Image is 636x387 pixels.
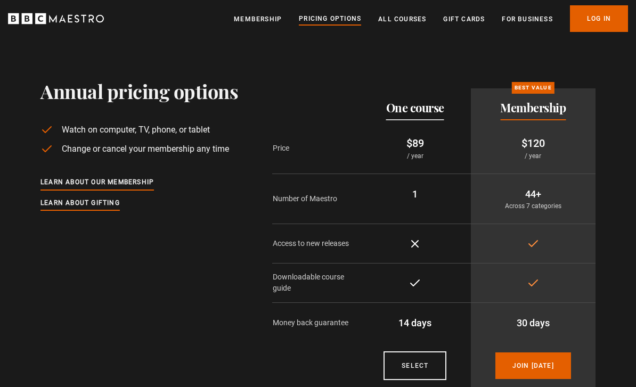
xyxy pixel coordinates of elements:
p: Access to new releases [273,238,359,249]
p: Best value [512,82,555,94]
a: All Courses [378,14,426,24]
a: Membership [234,14,282,24]
a: Learn about our membership [40,177,154,188]
a: Log In [570,5,628,32]
a: Gift Cards [443,14,485,24]
h1: Annual pricing options [40,80,238,102]
a: For business [502,14,552,24]
a: Join [DATE] [495,352,571,379]
li: Change or cancel your membership any time [40,143,238,155]
a: Pricing Options [299,13,361,25]
p: $120 [479,135,587,151]
p: Number of Maestro [273,193,359,204]
h2: One course [386,101,444,114]
p: 1 [368,187,462,201]
p: / year [479,151,587,161]
p: / year [368,151,462,161]
p: Money back guarantee [273,317,359,328]
p: 44+ [479,187,587,201]
p: Price [273,143,359,154]
nav: Primary [234,5,628,32]
h2: Membership [500,101,566,114]
p: 14 days [368,316,462,330]
p: Downloadable course guide [273,271,359,294]
svg: BBC Maestro [8,11,104,27]
a: Learn about gifting [40,197,120,209]
p: 30 days [479,316,587,330]
p: $89 [368,135,462,151]
a: Courses [384,351,446,380]
li: Watch on computer, TV, phone, or tablet [40,123,238,136]
p: Across 7 categories [479,201,587,211]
